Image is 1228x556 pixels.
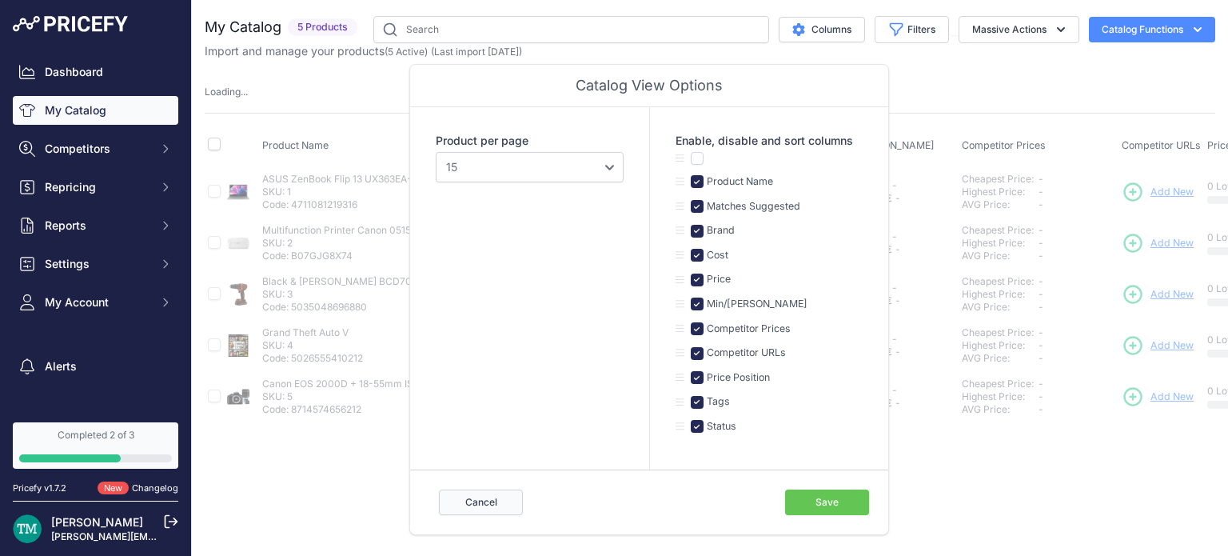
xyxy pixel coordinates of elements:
input: Search [373,16,769,43]
a: Dashboard [13,58,178,86]
div: - [889,230,897,243]
span: - [1039,198,1043,210]
span: (Last import [DATE]) [431,46,522,58]
span: - [1039,339,1043,351]
span: - [1039,403,1043,415]
span: - [1039,352,1043,364]
span: - [1039,390,1043,402]
button: Save [785,490,869,515]
div: AVG Price: [962,352,1039,365]
p: Import and manage your products [205,43,522,59]
span: My Account [45,294,150,310]
span: ... [241,86,248,98]
div: - [889,333,897,346]
button: My Account [13,288,178,317]
p: Code: B07GJG8X74 [262,250,434,262]
a: Add New [1122,334,1194,357]
div: - [889,179,897,192]
div: Highest Price: [962,390,1039,403]
div: - [889,384,897,397]
div: - [892,346,900,358]
label: Enable, disable and sort columns [676,133,863,149]
div: € [886,243,892,256]
div: Completed 2 of 3 [19,429,172,442]
a: [PERSON_NAME] [51,515,143,529]
span: - [1039,378,1043,390]
div: Catalog View Options [410,65,888,107]
label: Product per page [436,133,624,149]
div: Highest Price: [962,237,1039,250]
a: Cheapest Price: [962,326,1034,338]
p: SKU: 5 [262,390,464,403]
button: Settings [13,250,178,278]
span: Reports [45,218,150,234]
div: AVG Price: [962,198,1039,211]
span: - [1039,237,1043,249]
h2: My Catalog [205,16,281,38]
span: - [1039,301,1043,313]
span: Add New [1150,390,1194,405]
p: ASUS ZenBook Flip 13 UX363EA-HP413T [262,173,448,186]
button: Reports [13,211,178,240]
a: Completed 2 of 3 [13,422,178,469]
button: Competitors [13,134,178,163]
p: Code: 8714574656212 [262,403,464,416]
span: Competitor URLs [1122,139,1201,151]
a: Cheapest Price: [962,275,1034,287]
label: Status [704,419,736,434]
a: Add New [1122,283,1194,306]
p: SKU: 3 [262,288,518,301]
span: Product Name [262,139,329,151]
div: AVG Price: [962,301,1039,314]
button: Columns [779,17,865,42]
div: - [892,397,900,410]
label: Tags [704,394,730,410]
span: Loading [205,86,248,98]
label: Cost [704,248,728,263]
span: Add New [1150,236,1194,251]
span: - [1039,173,1043,185]
label: Brand [704,223,735,238]
a: Changelog [132,482,178,494]
span: - [1039,288,1043,300]
p: Multifunction Printer Canon 0515C106 [262,224,434,237]
span: - [1039,250,1043,262]
p: SKU: 2 [262,237,434,250]
label: Competitor URLs [704,346,786,361]
p: Code: 5035048696880 [262,301,518,314]
div: € [886,192,892,205]
label: Competitor Prices [704,322,791,337]
span: ( ) [385,46,428,58]
a: Cheapest Price: [962,224,1034,236]
a: [PERSON_NAME][EMAIL_ADDRESS][DOMAIN_NAME] [51,530,297,542]
button: Massive Actions [959,16,1079,43]
span: 5 Products [288,18,357,37]
nav: Sidebar [13,58,178,442]
label: Price [704,272,731,287]
a: Cheapest Price: [962,378,1034,390]
div: Highest Price: [962,339,1039,352]
div: Pricefy v1.7.2 [13,482,66,495]
button: Filters [875,16,949,43]
div: AVG Price: [962,250,1039,262]
p: Canon EOS 2000D + 18-55mm IS II + LP-E10 [262,378,464,390]
a: Suggest a feature [13,413,178,442]
span: Add New [1150,287,1194,302]
label: Product Name [704,174,773,190]
span: - [1039,275,1043,287]
div: - [892,243,900,256]
div: € [886,397,892,410]
a: Add New [1122,232,1194,254]
button: Repricing [13,173,178,202]
span: Add New [1150,338,1194,354]
a: Cheapest Price: [962,173,1034,185]
span: - [1039,326,1043,338]
button: Catalog Functions [1089,17,1215,42]
a: Add New [1122,181,1194,203]
span: Add New [1150,185,1194,200]
label: Matches Suggested [704,199,800,214]
div: - [892,192,900,205]
span: New [98,482,129,495]
div: AVG Price: [962,403,1039,416]
div: - [892,294,900,307]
